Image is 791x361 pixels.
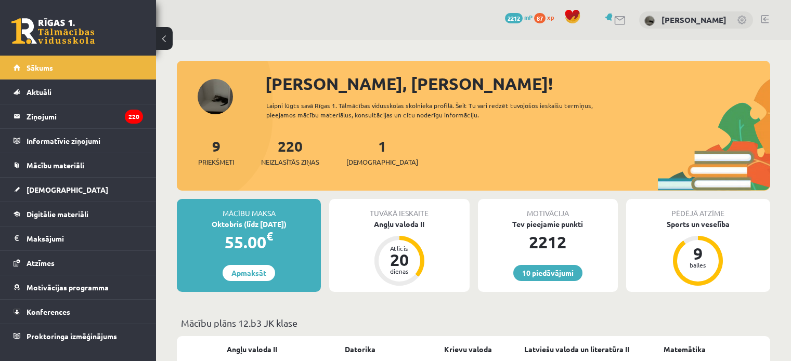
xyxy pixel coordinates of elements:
[27,161,84,170] span: Mācību materiāli
[177,219,321,230] div: Oktobris (līdz [DATE])
[346,157,418,167] span: [DEMOGRAPHIC_DATA]
[14,324,143,348] a: Proktoringa izmēģinājums
[14,178,143,202] a: [DEMOGRAPHIC_DATA]
[27,104,143,128] legend: Ziņojumi
[662,15,727,25] a: [PERSON_NAME]
[125,110,143,124] i: 220
[626,219,770,230] div: Sports un veselība
[181,316,766,330] p: Mācību plāns 12.b3 JK klase
[27,307,70,316] span: Konferences
[14,202,143,226] a: Digitālie materiāli
[27,63,53,72] span: Sākums
[27,209,88,219] span: Digitālie materiāli
[644,16,655,26] img: Daniela Savicka
[384,268,415,274] div: dienas
[14,153,143,177] a: Mācību materiāli
[27,87,51,97] span: Aktuāli
[198,137,234,167] a: 9Priekšmeti
[14,251,143,275] a: Atzīmes
[27,185,108,194] span: [DEMOGRAPHIC_DATA]
[14,275,143,299] a: Motivācijas programma
[14,80,143,104] a: Aktuāli
[444,344,492,355] a: Krievu valoda
[14,129,143,153] a: Informatīvie ziņojumi
[524,344,629,355] a: Latviešu valoda un literatūra II
[664,344,706,355] a: Matemātika
[266,229,273,244] span: €
[682,245,714,262] div: 9
[346,137,418,167] a: 1[DEMOGRAPHIC_DATA]
[682,262,714,268] div: balles
[265,71,770,96] div: [PERSON_NAME], [PERSON_NAME]!
[345,344,375,355] a: Datorika
[626,199,770,219] div: Pēdējā atzīme
[14,104,143,128] a: Ziņojumi220
[478,230,618,255] div: 2212
[534,13,559,21] a: 87 xp
[626,219,770,287] a: Sports un veselība 9 balles
[478,199,618,219] div: Motivācija
[384,251,415,268] div: 20
[547,13,554,21] span: xp
[27,283,109,292] span: Motivācijas programma
[261,157,319,167] span: Neizlasītās ziņas
[198,157,234,167] span: Priekšmeti
[329,219,469,230] div: Angļu valoda II
[27,129,143,153] legend: Informatīvie ziņojumi
[524,13,533,21] span: mP
[329,219,469,287] a: Angļu valoda II Atlicis 20 dienas
[384,245,415,251] div: Atlicis
[329,199,469,219] div: Tuvākā ieskaite
[261,137,319,167] a: 220Neizlasītās ziņas
[14,300,143,324] a: Konferences
[223,265,275,281] a: Apmaksāt
[14,56,143,79] a: Sākums
[478,219,618,230] div: Tev pieejamie punkti
[27,331,117,341] span: Proktoringa izmēģinājums
[505,13,533,21] a: 2212 mP
[177,199,321,219] div: Mācību maksa
[505,13,523,23] span: 2212
[14,226,143,250] a: Maksājumi
[227,344,277,355] a: Angļu valoda II
[27,258,55,268] span: Atzīmes
[177,230,321,255] div: 55.00
[513,265,582,281] a: 10 piedāvājumi
[27,226,143,250] legend: Maksājumi
[266,101,623,119] div: Laipni lūgts savā Rīgas 1. Tālmācības vidusskolas skolnieka profilā. Šeit Tu vari redzēt tuvojošo...
[11,18,95,44] a: Rīgas 1. Tālmācības vidusskola
[534,13,546,23] span: 87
